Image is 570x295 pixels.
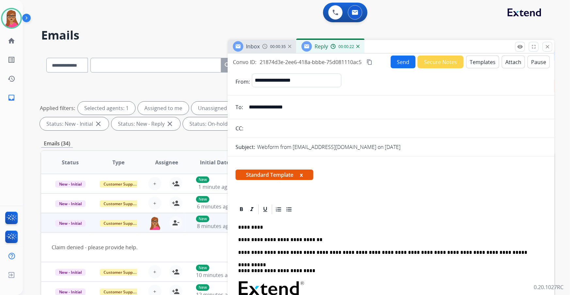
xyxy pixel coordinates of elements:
button: Send [391,56,415,68]
span: 00:00:35 [270,44,286,49]
button: x [300,171,303,179]
div: Status: New - Initial [40,117,109,130]
p: From: [236,78,250,86]
div: Status: On-hold – Internal [183,117,268,130]
span: Inbox [246,43,260,50]
span: Customer Support [100,269,142,276]
h2: Emails [41,29,554,42]
mat-icon: close [94,120,102,128]
p: New [196,265,209,271]
span: Reply [315,43,328,50]
mat-icon: person_add [172,268,180,276]
span: New - Initial [55,269,86,276]
mat-icon: person_remove [172,219,180,227]
img: agent-avatar [148,216,161,230]
span: 10 minutes ago [196,271,234,279]
div: Unassigned [191,102,234,115]
div: Bold [236,205,246,214]
span: 8 minutes ago [197,222,232,230]
div: Selected agents: 1 [78,102,135,115]
mat-icon: search [224,61,232,69]
span: 6 minutes ago [197,203,232,210]
button: Templates [466,56,499,68]
mat-icon: remove_red_eye [517,44,523,50]
span: + [153,268,156,276]
div: Ordered List [274,205,284,214]
button: Pause [528,56,550,68]
span: Status [62,158,79,166]
span: + [153,199,156,207]
mat-icon: close [166,120,174,128]
p: Emails (34) [41,139,73,148]
mat-icon: inbox [8,94,15,102]
span: Customer Support [100,200,142,207]
p: New [196,284,209,291]
div: Status: New - Reply [111,117,180,130]
mat-icon: history [8,75,15,83]
button: Attach [502,56,525,68]
span: New - Initial [55,181,86,188]
p: New [196,176,209,183]
span: 00:00:22 [338,44,354,49]
span: 1 minute ago [198,183,231,190]
p: Subject: [236,143,255,151]
mat-icon: fullscreen [531,44,537,50]
span: 21874d3e-2ee6-418a-bbbe-75d081110ac5 [260,58,362,66]
button: + [148,197,161,210]
mat-icon: close [545,44,550,50]
span: New - Initial [55,220,86,227]
div: Bullet List [284,205,294,214]
mat-icon: person_add [172,180,180,188]
mat-icon: home [8,37,15,45]
button: Secure Notes [417,56,464,68]
span: Standard Template [236,170,313,180]
img: avatar [2,9,21,27]
span: Type [112,158,124,166]
span: Customer Support [100,220,142,227]
div: Italic [247,205,257,214]
p: New [196,216,209,222]
p: 0.20.1027RC [534,283,563,291]
span: + [153,180,156,188]
mat-icon: person_add [172,199,180,207]
button: + [148,177,161,190]
span: Initial Date [200,158,229,166]
button: + [148,265,161,278]
p: New [196,196,209,203]
p: To: [236,103,243,111]
div: Assigned to me [138,102,189,115]
mat-icon: list_alt [8,56,15,64]
p: Webform from [EMAIL_ADDRESS][DOMAIN_NAME] on [DATE] [257,143,400,151]
div: Claim denied - please provide help. [52,243,448,251]
p: Applied filters: [40,104,75,112]
p: Convo ID: [233,58,256,66]
div: Underline [260,205,270,214]
span: New - Initial [55,200,86,207]
mat-icon: content_copy [366,59,372,65]
span: Assignee [155,158,178,166]
span: Customer Support [100,181,142,188]
p: CC: [236,124,243,132]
